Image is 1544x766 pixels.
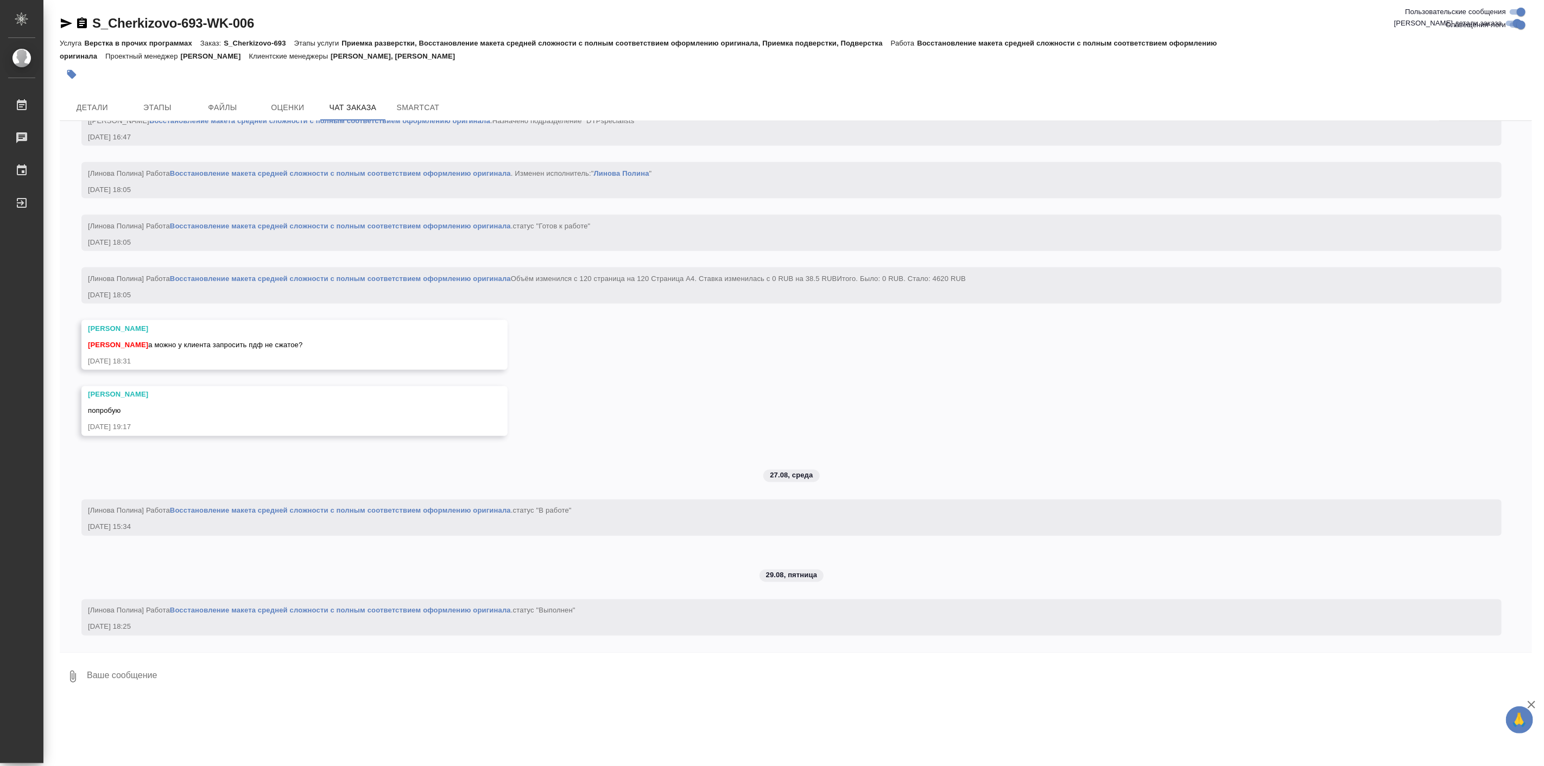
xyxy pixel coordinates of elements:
span: [Линова Полина] Работа . [88,507,572,515]
p: Работа [891,39,917,47]
div: [DATE] 18:05 [88,184,1464,195]
span: Оповещения-логи [1446,20,1506,30]
span: Оценки [262,101,314,114]
span: [[PERSON_NAME] . [88,117,637,125]
a: Восстановление макета средней сложности с полным соответствием оформлению оригинала [170,607,511,615]
div: [DATE] 16:47 [88,132,1464,143]
span: SmartCat [392,101,444,114]
span: 🙏 [1510,708,1529,731]
span: Этапы [131,101,183,114]
p: Приемка разверстки, Восстановление макета средней сложности с полным соответствием оформлению ори... [341,39,890,47]
p: S_Cherkizovo-693 [224,39,294,47]
div: [PERSON_NAME] [88,323,470,334]
span: статус "В работе" [513,507,572,515]
div: [PERSON_NAME] [88,390,470,400]
p: [PERSON_NAME] [181,52,249,60]
p: 29.08, пятница [766,570,818,581]
div: [DATE] 19:17 [88,422,470,433]
p: Клиентские менеджеры [249,52,331,60]
span: [PERSON_NAME] детали заказа [1394,18,1502,29]
span: [PERSON_NAME] [88,341,148,349]
span: Пользовательские сообщения [1405,7,1506,17]
span: попробую [88,407,121,415]
button: Скопировать ссылку [75,17,88,30]
div: [DATE] 18:25 [88,622,1464,633]
span: Чат заказа [327,101,379,114]
p: [PERSON_NAME], [PERSON_NAME] [331,52,463,60]
span: а можно у клиента запросить пдф не сжатое? [88,341,302,349]
a: Восстановление макета средней сложности с полным соответствием оформлению оригинала [170,275,511,283]
a: Восстановление макета средней сложности с полным соответствием оформлению оригинала [170,222,511,230]
a: Линова Полина [594,169,649,177]
div: [DATE] 18:05 [88,290,1464,301]
p: Услуга [60,39,84,47]
span: статус "Выполнен" [513,607,575,615]
button: Скопировать ссылку для ЯМессенджера [60,17,73,30]
a: Восстановление макета средней сложности с полным соответствием оформлению оригинала [170,169,511,177]
span: Детали [66,101,118,114]
div: [DATE] 15:34 [88,522,1464,533]
p: 27.08, среда [770,470,813,481]
span: " " [591,169,652,177]
div: [DATE] 18:05 [88,237,1464,248]
span: [Линова Полина] Работа . Изменен исполнитель: [88,169,652,177]
span: Итого. Было: 0 RUB. Стало: 4620 RUB [837,275,966,283]
span: статус "Готов к работе" [513,222,591,230]
span: Назначено подразделение "DTPspecialists" [492,117,637,125]
a: Восстановление макета средней сложности с полным соответствием оформлению оригинала [149,117,490,125]
p: Заказ: [200,39,224,47]
button: 🙏 [1506,706,1533,733]
div: [DATE] 18:31 [88,356,470,367]
a: S_Cherkizovo-693-WK-006 [92,16,254,30]
button: Добавить тэг [60,62,84,86]
p: Верстка в прочих программах [84,39,200,47]
span: Файлы [197,101,249,114]
p: Этапы услуги [294,39,342,47]
span: [Линова Полина] Работа . [88,607,575,615]
a: Восстановление макета средней сложности с полным соответствием оформлению оригинала [170,507,511,515]
span: [Линова Полина] Работа Объём изменился c 120 страница на 120 Страница А4. Ставка изменилась c 0 R... [88,275,966,283]
span: [Линова Полина] Работа . [88,222,591,230]
p: Проектный менеджер [105,52,180,60]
